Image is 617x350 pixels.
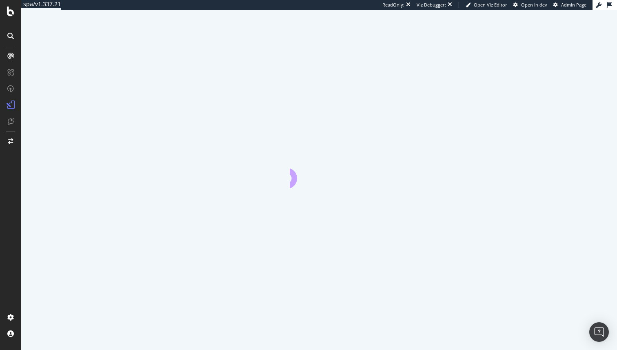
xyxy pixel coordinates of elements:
span: Open Viz Editor [474,2,507,8]
a: Open in dev [513,2,547,8]
div: ReadOnly: [382,2,404,8]
span: Open in dev [521,2,547,8]
a: Open Viz Editor [466,2,507,8]
span: Admin Page [561,2,586,8]
div: animation [290,159,348,188]
div: Open Intercom Messenger [589,322,609,342]
a: Admin Page [553,2,586,8]
div: Viz Debugger: [417,2,446,8]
